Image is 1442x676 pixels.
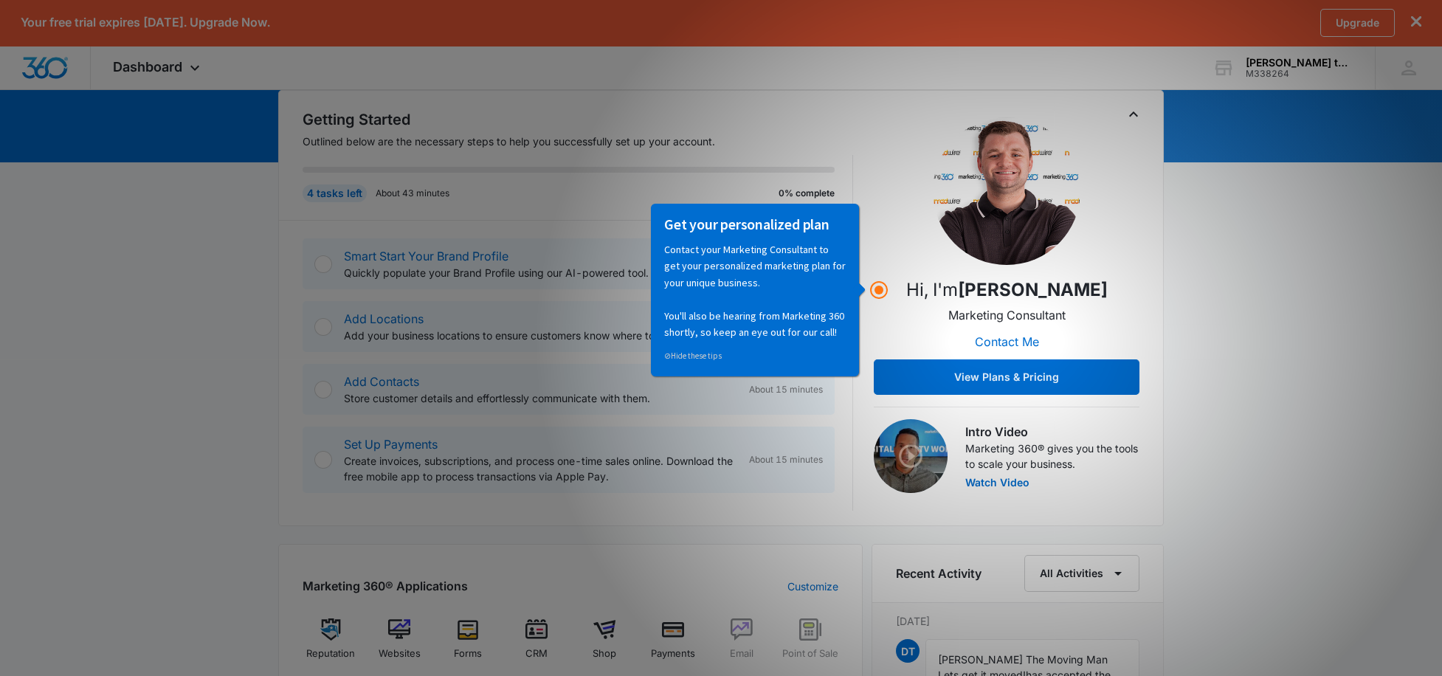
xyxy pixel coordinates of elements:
[787,579,838,594] a: Customize
[15,38,197,137] p: Contact your Marketing Consultant to get your personalized marketing plan for your unique busines...
[21,15,270,30] p: Your free trial expires [DATE]. Upgrade Now.
[651,646,695,661] span: Payments
[344,249,508,263] a: Smart Start Your Brand Profile
[714,618,770,672] a: Email
[749,383,823,396] span: About 15 minutes
[303,618,359,672] a: Reputation
[379,646,421,661] span: Websites
[344,265,737,280] p: Quickly populate your Brand Profile using our AI-powered tool.
[948,306,1066,324] p: Marketing Consultant
[15,147,73,157] a: Hide these tips
[645,618,702,672] a: Payments
[960,324,1054,359] button: Contact Me
[730,646,753,661] span: Email
[782,618,838,672] a: Point of Sale
[1024,555,1139,592] button: All Activities
[15,147,22,157] span: ⊘
[508,618,565,672] a: CRM
[1411,15,1421,30] button: dismiss this dialog
[91,46,226,89] div: Dashboard
[344,437,438,452] a: Set Up Payments
[1320,9,1395,37] a: Upgrade
[749,453,823,466] span: About 15 minutes
[525,646,548,661] span: CRM
[896,613,1139,629] p: [DATE]
[1246,69,1353,79] div: account id
[874,359,1139,395] button: View Plans & Pricing
[303,577,468,595] h2: Marketing 360® Applications
[440,618,497,672] a: Forms
[896,565,982,582] h6: Recent Activity
[958,279,1108,300] strong: [PERSON_NAME]
[896,639,920,663] span: DT
[779,187,835,200] p: 0% complete
[344,390,737,406] p: Store customer details and effortlessly communicate with them.
[906,277,1108,303] p: Hi, I'm
[874,419,948,493] img: Intro Video
[965,423,1139,441] h3: Intro Video
[454,646,482,661] span: Forms
[376,187,449,200] p: About 43 minutes
[344,374,419,389] a: Add Contacts
[1246,57,1353,69] div: account name
[306,646,355,661] span: Reputation
[1125,106,1142,123] button: Toggle Collapse
[933,117,1080,265] img: Jordan Rotert
[782,646,838,661] span: Point of Sale
[113,59,182,75] span: Dashboard
[965,441,1139,472] p: Marketing 360® gives you the tools to scale your business.
[344,328,743,343] p: Add your business locations to ensure customers know where to find you.
[344,311,424,326] a: Add Locations
[303,134,853,149] p: Outlined below are the necessary steps to help you successfully set up your account.
[303,184,367,202] div: 4 tasks left
[15,11,197,30] h3: Get your personalized plan
[965,477,1029,488] button: Watch Video
[576,618,633,672] a: Shop
[593,646,616,661] span: Shop
[303,108,853,131] h2: Getting Started
[371,618,428,672] a: Websites
[344,453,737,484] p: Create invoices, subscriptions, and process one-time sales online. Download the free mobile app t...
